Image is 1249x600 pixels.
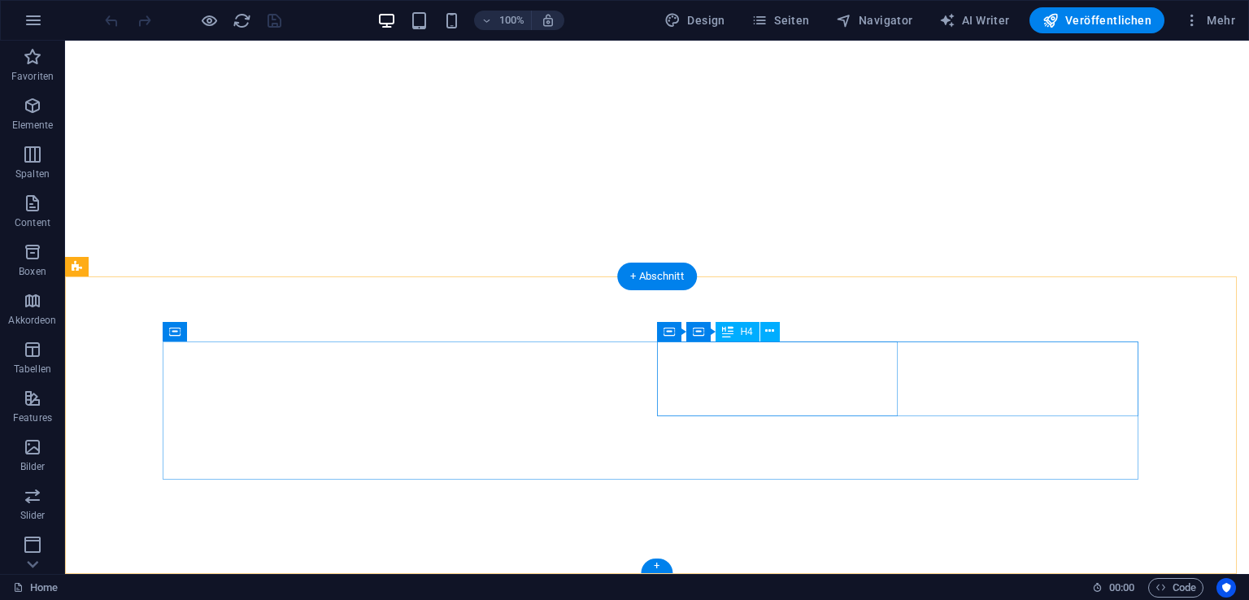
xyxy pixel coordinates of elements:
[1148,578,1203,598] button: Code
[12,119,54,132] p: Elemente
[498,11,524,30] h6: 100%
[664,12,725,28] span: Design
[617,263,697,290] div: + Abschnitt
[11,70,54,83] p: Favoriten
[232,11,251,30] button: reload
[15,216,50,229] p: Content
[933,7,1016,33] button: AI Writer
[658,7,732,33] div: Design (Strg+Alt+Y)
[740,327,752,337] span: H4
[658,7,732,33] button: Design
[939,12,1010,28] span: AI Writer
[836,12,913,28] span: Navigator
[1121,581,1123,593] span: :
[745,7,816,33] button: Seiten
[751,12,810,28] span: Seiten
[14,363,51,376] p: Tabellen
[199,11,219,30] button: Klicke hier, um den Vorschau-Modus zu verlassen
[1109,578,1134,598] span: 00 00
[20,460,46,473] p: Bilder
[1216,578,1236,598] button: Usercentrics
[1184,12,1235,28] span: Mehr
[474,11,532,30] button: 100%
[13,578,58,598] a: Klick, um Auswahl aufzuheben. Doppelklick öffnet Seitenverwaltung
[1092,578,1135,598] h6: Session-Zeit
[233,11,251,30] i: Seite neu laden
[19,265,46,278] p: Boxen
[8,314,56,327] p: Akkordeon
[1177,7,1242,33] button: Mehr
[1029,7,1164,33] button: Veröffentlichen
[13,411,52,424] p: Features
[1042,12,1151,28] span: Veröffentlichen
[15,167,50,180] p: Spalten
[829,7,920,33] button: Navigator
[541,13,555,28] i: Bei Größenänderung Zoomstufe automatisch an das gewählte Gerät anpassen.
[1155,578,1196,598] span: Code
[641,559,672,573] div: +
[20,509,46,522] p: Slider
